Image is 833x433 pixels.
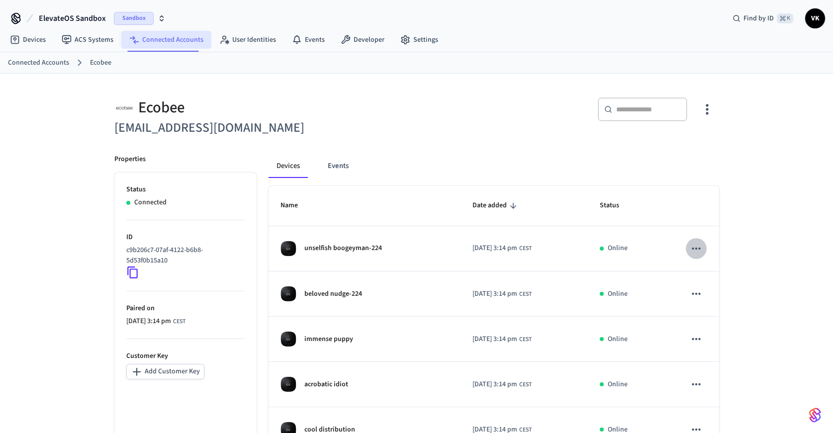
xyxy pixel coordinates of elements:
[114,97,411,118] div: Ecobee
[8,58,69,68] a: Connected Accounts
[280,286,296,302] img: ecobee_lite_3
[600,198,632,213] span: Status
[472,289,532,299] div: Europe/Warsaw
[284,31,333,49] a: Events
[280,198,311,213] span: Name
[304,289,362,299] p: beloved nudge-224
[472,198,520,213] span: Date added
[320,154,357,178] button: Events
[114,154,146,165] p: Properties
[126,245,241,266] p: c9b206c7-07af-4122-b6b8-5d53f0b15a10
[608,289,628,299] p: Online
[90,58,111,68] a: Ecobee
[333,31,392,49] a: Developer
[126,316,185,327] div: Europe/Warsaw
[280,331,296,347] img: ecobee_lite_3
[173,317,185,326] span: CEST
[126,303,245,314] p: Paired on
[304,379,348,390] p: acrobatic idiot
[121,31,211,49] a: Connected Accounts
[126,351,245,361] p: Customer Key
[114,118,411,138] h6: [EMAIL_ADDRESS][DOMAIN_NAME]
[777,13,793,23] span: ⌘ K
[809,407,821,423] img: SeamLogoGradient.69752ec5.svg
[304,334,353,345] p: immense puppy
[126,364,204,379] button: Add Customer Key
[472,289,517,299] span: [DATE] 3:14 pm
[472,243,532,254] div: Europe/Warsaw
[392,31,446,49] a: Settings
[114,12,154,25] span: Sandbox
[39,12,106,24] span: ElevateOS Sandbox
[743,13,774,23] span: Find by ID
[519,290,532,299] span: CEST
[54,31,121,49] a: ACS Systems
[519,244,532,253] span: CEST
[304,243,382,254] p: unselfish boogeyman-224
[472,379,532,390] div: Europe/Warsaw
[126,232,245,243] p: ID
[126,184,245,195] p: Status
[472,334,532,345] div: Europe/Warsaw
[519,335,532,344] span: CEST
[269,154,308,178] button: Devices
[472,243,517,254] span: [DATE] 3:14 pm
[725,9,801,27] div: Find by ID⌘ K
[805,8,825,28] button: VK
[114,97,134,118] img: ecobee_logo_square
[126,316,171,327] span: [DATE] 3:14 pm
[211,31,284,49] a: User Identities
[134,197,167,208] p: Connected
[608,379,628,390] p: Online
[269,154,719,178] div: connected account tabs
[472,379,517,390] span: [DATE] 3:14 pm
[280,241,296,257] img: ecobee_lite_3
[280,376,296,392] img: ecobee_lite_3
[519,380,532,389] span: CEST
[608,334,628,345] p: Online
[806,9,824,27] span: VK
[608,243,628,254] p: Online
[472,334,517,345] span: [DATE] 3:14 pm
[2,31,54,49] a: Devices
